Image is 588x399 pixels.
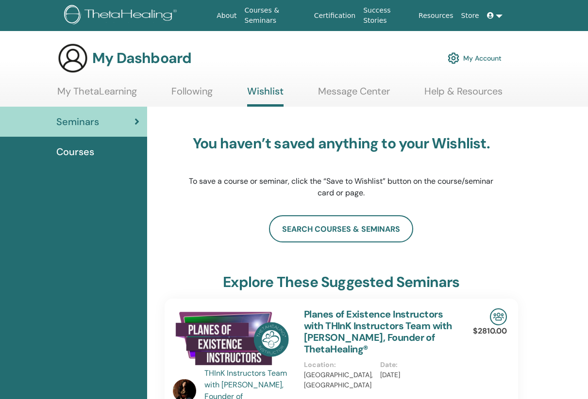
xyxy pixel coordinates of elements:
a: search courses & seminars [269,215,413,242]
span: Courses [56,144,94,159]
a: Planes of Existence Instructors with THInK Instructors Team with [PERSON_NAME], Founder of ThetaH... [304,308,452,355]
a: Success Stories [359,1,415,30]
p: $2810.00 [473,325,507,337]
p: To save a course or seminar, click the “Save to Wishlist” button on the course/seminar card or page. [188,176,494,199]
img: cog.svg [448,50,459,66]
img: In-Person Seminar [490,308,507,325]
p: [GEOGRAPHIC_DATA], [GEOGRAPHIC_DATA] [304,370,374,390]
img: generic-user-icon.jpg [57,43,88,74]
p: Location : [304,360,374,370]
a: My Account [448,48,502,69]
img: logo.png [64,5,180,27]
a: My ThetaLearning [57,85,137,104]
a: Resources [415,7,457,25]
a: About [213,7,240,25]
img: Planes of Existence Instructors [173,308,292,370]
p: Date : [380,360,451,370]
h3: You haven’t saved anything to your Wishlist. [188,135,494,152]
h3: My Dashboard [92,49,191,67]
a: Following [171,85,213,104]
a: Store [457,7,483,25]
a: Message Center [318,85,390,104]
p: [DATE] [380,370,451,380]
a: Certification [310,7,359,25]
span: Seminars [56,114,99,129]
h3: explore these suggested seminars [223,273,459,291]
a: Courses & Seminars [241,1,310,30]
a: Help & Resources [424,85,503,104]
a: Wishlist [247,85,284,107]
